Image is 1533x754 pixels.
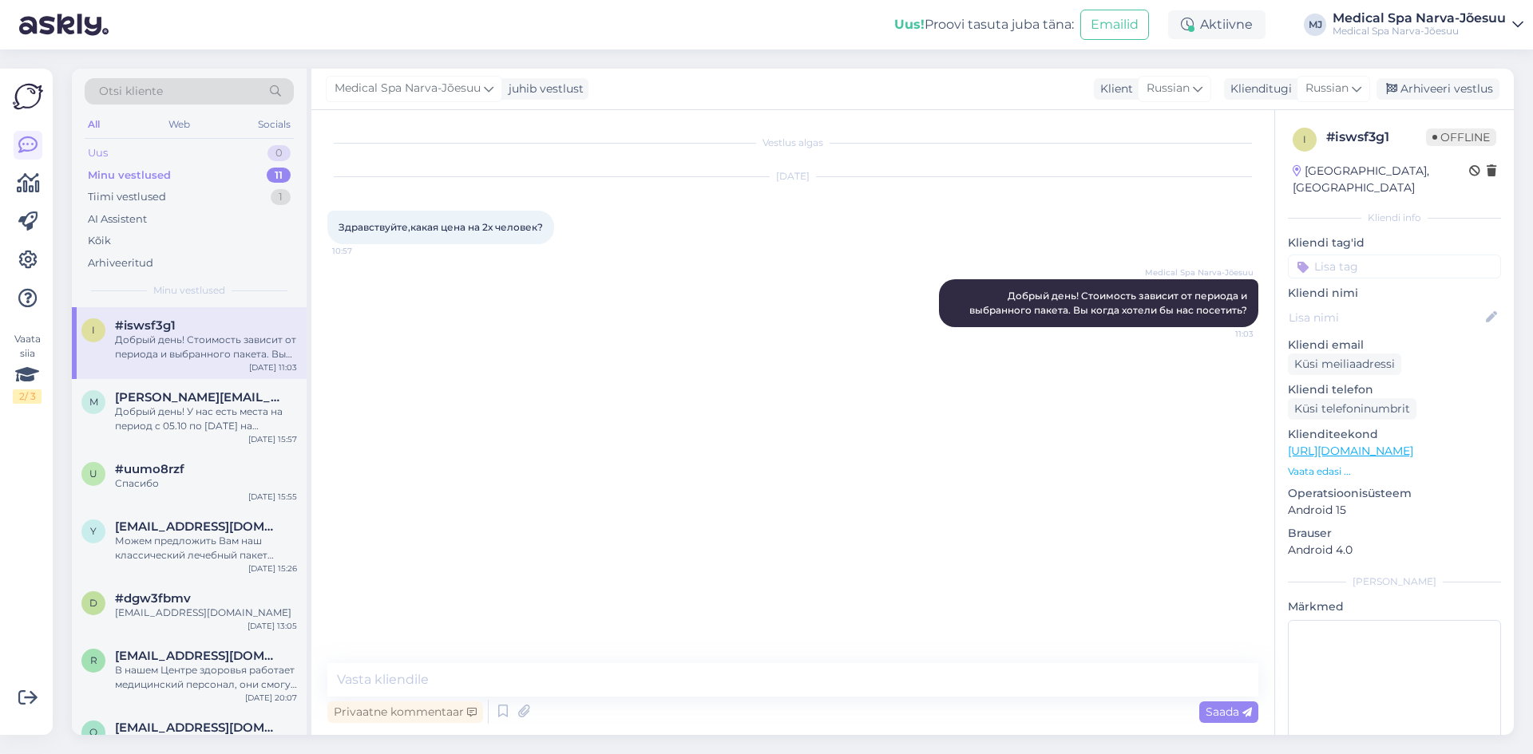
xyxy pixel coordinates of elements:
span: Здравствуйте,какая цена на 2х человек? [339,221,543,233]
div: juhib vestlust [502,81,584,97]
b: Uus! [894,17,925,32]
div: Добрый день! У нас есть места на период с 05.10 по [DATE] на сеньорский оздоровительный пакет. Ва... [115,405,297,433]
div: [DATE] 15:57 [248,433,297,445]
span: Minu vestlused [153,283,225,298]
div: 2 / 3 [13,389,42,404]
p: Android 15 [1288,502,1501,519]
div: [DATE] 15:26 [248,563,297,574]
span: Russian [1147,80,1190,97]
span: r [90,654,97,666]
div: Medical Spa Narva-Jõesuu [1333,25,1506,38]
div: Tiimi vestlused [88,189,166,205]
span: Russian [1305,80,1349,97]
span: Offline [1426,128,1496,146]
div: Privaatne kommentaar [327,701,483,723]
div: Socials [255,114,294,135]
p: Android 4.0 [1288,542,1501,559]
div: Arhiveeritud [88,255,153,271]
div: Küsi telefoninumbrit [1288,398,1416,420]
div: Arhiveeri vestlus [1377,78,1499,100]
div: Proovi tasuta juba täna: [894,15,1074,34]
span: #uumo8rzf [115,462,184,476]
span: Medical Spa Narva-Jõesuu [1145,266,1254,278]
div: 1 [271,189,291,205]
span: i [1303,133,1306,145]
div: 11 [267,168,291,184]
div: Web [165,114,193,135]
div: В нашем Центре здоровья работает медицинский персонал, они смогут посоветовать для вас процедуры ... [115,663,297,692]
input: Lisa nimi [1289,309,1483,326]
button: Emailid [1080,10,1149,40]
span: yana_gribovich@mail.ru [115,519,281,534]
p: Operatsioonisüsteem [1288,485,1501,502]
span: Saada [1206,705,1252,719]
div: [DATE] [327,169,1258,184]
a: [URL][DOMAIN_NAME] [1288,444,1413,458]
p: Kliendi tag'id [1288,235,1501,251]
div: Vestlus algas [327,136,1258,150]
div: MJ [1304,14,1326,36]
span: #dgw3fbmv [115,591,191,606]
p: Kliendi telefon [1288,381,1501,398]
span: 11:03 [1194,328,1254,340]
div: Kliendi info [1288,211,1501,225]
p: Märkmed [1288,598,1501,615]
div: AI Assistent [88,211,147,227]
a: Medical Spa Narva-JõesuuMedical Spa Narva-Jõesuu [1333,12,1523,38]
div: [DATE] 11:03 [249,361,297,373]
span: u [89,468,97,480]
div: [PERSON_NAME] [1288,574,1501,589]
span: robertjude24@gmail.com [115,649,281,663]
div: Добрый день! Стоимость зависит от периода и выбранного пакета. Вы когда хотели бы нас посетить? [115,333,297,361]
div: Klienditugi [1224,81,1292,97]
p: Brauser [1288,525,1501,542]
div: 0 [267,145,291,161]
div: Vaata siia [13,332,42,404]
p: Kliendi nimi [1288,285,1501,302]
div: [DATE] 15:55 [248,491,297,503]
div: # iswsf3g1 [1326,128,1426,147]
div: Aktiivne [1168,10,1266,39]
div: [DATE] 13:05 [248,620,297,632]
input: Lisa tag [1288,255,1501,278]
div: Kõik [88,233,111,249]
span: Otsi kliente [99,83,163,100]
span: Добрый день! Стоимость зависит от периода и выбранного пакета. Вы когда хотели бы нас посетить? [969,290,1250,316]
div: [EMAIL_ADDRESS][DOMAIN_NAME] [115,606,297,620]
img: Askly Logo [13,81,43,112]
span: ots2013@msil.ru [115,720,281,735]
span: i [92,324,95,336]
span: o [89,726,97,738]
span: m [89,396,98,408]
span: maria.poptsova@icloud.com [115,390,281,405]
div: [DATE] 20:07 [245,692,297,704]
span: #iswsf3g1 [115,318,176,333]
div: [GEOGRAPHIC_DATA], [GEOGRAPHIC_DATA] [1293,163,1469,196]
div: Спасибо [115,476,297,491]
p: Vaata edasi ... [1288,464,1501,479]
span: 10:57 [332,245,392,257]
p: Klienditeekond [1288,426,1501,443]
div: All [85,114,103,135]
div: Medical Spa Narva-Jõesuu [1333,12,1506,25]
span: y [90,525,97,537]
div: Minu vestlused [88,168,171,184]
div: Uus [88,145,108,161]
span: Medical Spa Narva-Jõesuu [335,80,481,97]
p: Kliendi email [1288,337,1501,353]
div: Klient [1094,81,1133,97]
div: Можем предложить Вам наш классический лечебный пакет "Скажи Здоровью Да!" [URL][DOMAIN_NAME] На п... [115,534,297,563]
div: Küsi meiliaadressi [1288,353,1401,375]
span: d [89,597,97,609]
